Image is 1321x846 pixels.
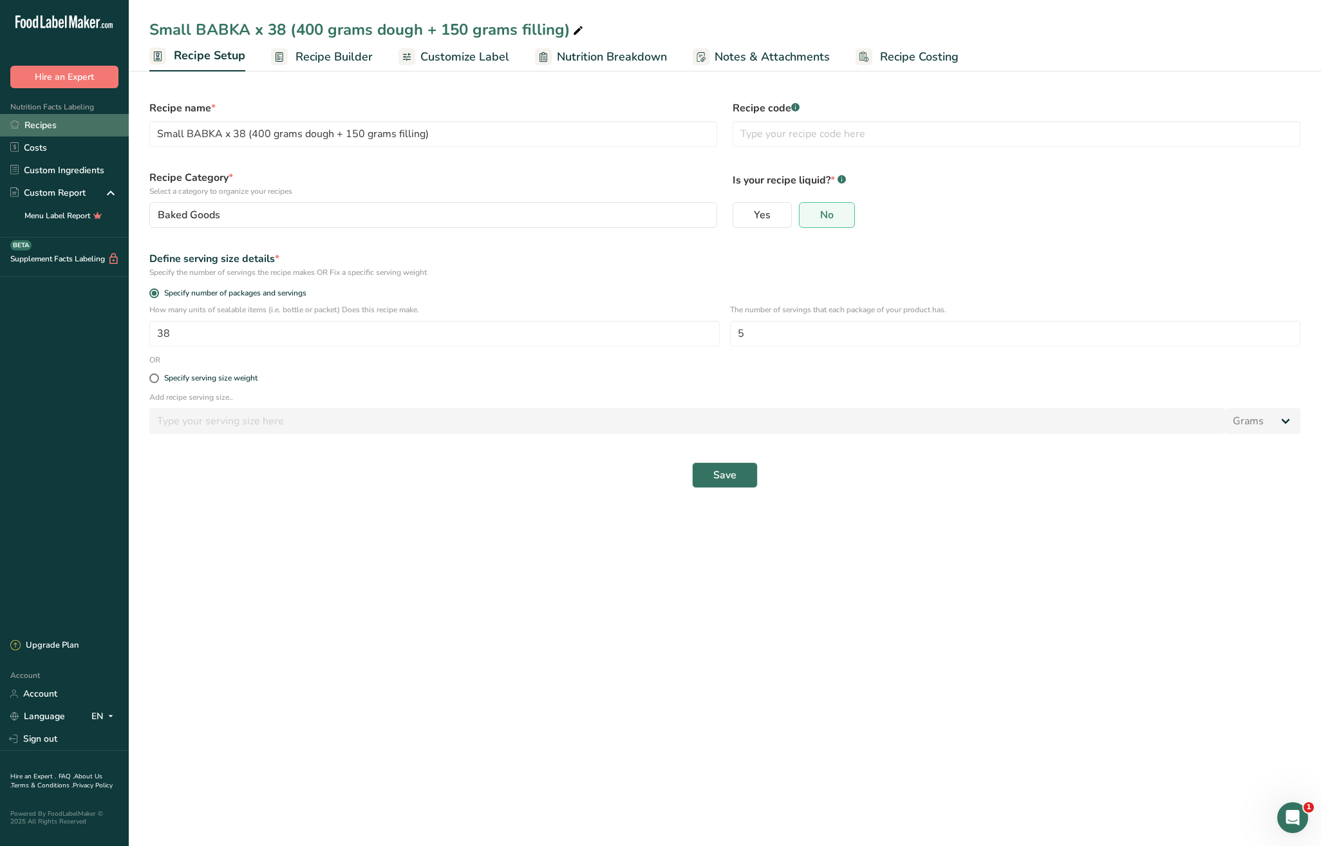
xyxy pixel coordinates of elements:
[11,781,73,790] a: Terms & Conditions .
[693,42,830,71] a: Notes & Attachments
[73,781,113,790] a: Privacy Policy
[149,391,1300,403] p: Add recipe serving size..
[149,304,720,315] p: How many units of sealable items (i.e. bottle or packet) Does this recipe make.
[149,121,717,147] input: Type your recipe name here
[880,48,959,66] span: Recipe Costing
[149,185,717,197] p: Select a category to organize your recipes
[10,772,56,781] a: Hire an Expert .
[10,186,86,200] div: Custom Report
[692,462,758,488] button: Save
[10,240,32,250] div: BETA
[715,48,830,66] span: Notes & Attachments
[733,170,1300,188] p: Is your recipe liquid?
[420,48,509,66] span: Customize Label
[10,810,118,825] div: Powered By FoodLabelMaker © 2025 All Rights Reserved
[10,66,118,88] button: Hire an Expert
[149,41,245,72] a: Recipe Setup
[142,354,168,366] div: OR
[557,48,667,66] span: Nutrition Breakdown
[149,267,1300,278] div: Specify the number of servings the recipe makes OR Fix a specific serving weight
[59,772,74,781] a: FAQ .
[856,42,959,71] a: Recipe Costing
[733,121,1300,147] input: Type your recipe code here
[159,288,306,298] span: Specify number of packages and servings
[398,42,509,71] a: Customize Label
[10,705,65,728] a: Language
[820,209,834,221] span: No
[271,42,373,71] a: Recipe Builder
[730,304,1300,315] p: The number of servings that each package of your product has.
[158,207,220,223] span: Baked Goods
[535,42,667,71] a: Nutrition Breakdown
[149,251,1300,267] div: Define serving size details
[149,408,1225,434] input: Type your serving size here
[713,467,736,483] span: Save
[91,709,118,724] div: EN
[1277,802,1308,833] iframe: Intercom live chat
[149,170,717,197] label: Recipe Category
[10,772,102,790] a: About Us .
[733,100,1300,116] label: Recipe code
[149,100,717,116] label: Recipe name
[174,47,245,64] span: Recipe Setup
[754,209,771,221] span: Yes
[10,639,79,652] div: Upgrade Plan
[164,373,258,383] div: Specify serving size weight
[295,48,373,66] span: Recipe Builder
[149,18,586,41] div: Small BABKA x 38 (400 grams dough + 150 grams filling)
[149,202,717,228] button: Baked Goods
[1304,802,1314,813] span: 1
